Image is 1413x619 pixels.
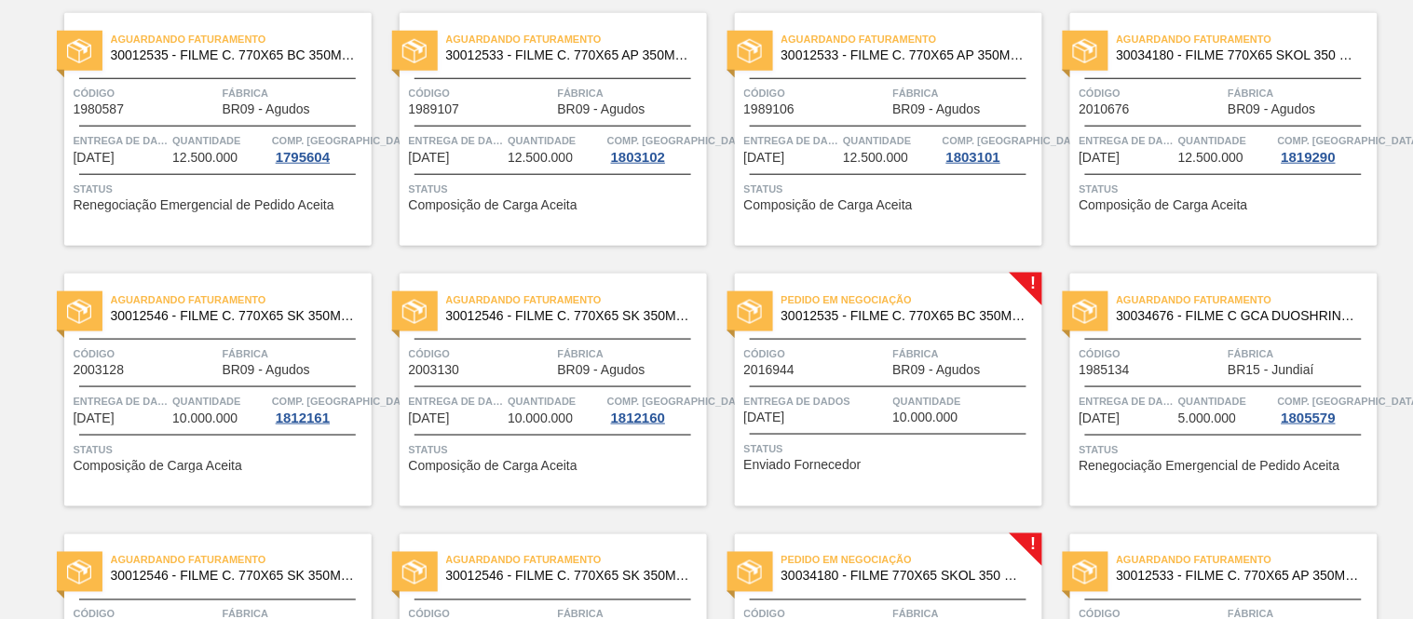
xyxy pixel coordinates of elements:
[893,392,1038,410] span: Quantidade
[1080,362,1131,377] font: 1985134
[781,290,1042,309] span: Pedido em Negociação
[1042,274,1378,506] a: statusAguardando Faturamento30034676 - FILME C GCA DUOSHRINK 690X50 7 99 NIV25Código1985134Fábric...
[409,344,553,363] span: Código
[781,294,913,305] font: Pedido em Negociação
[276,149,330,165] font: 1795604
[36,274,372,506] a: statusAguardando Faturamento30012546 - FILME C. 770X65 SK 350ML C12 429Código2003128FábricaBR09 -...
[172,150,238,165] font: 12.500.000
[744,457,862,472] font: Enviado Fornecedor
[67,560,91,585] img: status
[1080,458,1340,473] font: Renegociação Emergencial de Pedido Aceita
[1080,348,1121,359] font: Código
[843,131,938,150] span: Quantidade
[558,348,605,359] font: Fábrica
[1080,363,1131,377] span: 1985134
[1117,48,1363,62] span: 30034180 - FILME 770X65 SKOL 350 MP C12
[172,392,267,410] span: Quantidade
[74,444,113,455] font: Status
[446,569,737,584] font: 30012546 - FILME C. 770X65 SK 350ML C12 429
[1229,363,1315,377] span: BR15 - Jundiaí
[74,151,115,165] span: 12/09/2025
[607,396,752,407] font: Comp. [GEOGRAPHIC_DATA]
[781,551,1042,570] span: Pedido em Negociação
[1042,13,1378,246] a: statusAguardando Faturamento30034180 - FILME 770X65 SKOL 350 MP C12Código2010676FábricaBR09 - Agu...
[611,410,665,425] font: 1812160
[111,555,266,566] font: Aguardando Faturamento
[409,396,516,407] font: Entrega de dados
[1178,410,1236,425] font: 5.000.000
[1080,180,1373,198] span: Status
[744,344,889,363] span: Código
[223,363,310,377] span: BR09 - Agudos
[1073,39,1097,63] img: status
[446,551,707,570] span: Aguardando Faturamento
[36,13,372,246] a: statusAguardando Faturamento30012535 - FILME C. 770X65 BC 350ML C12 429Código1980587FábricaBR09 -...
[781,48,1027,62] span: 30012533 ​​- FILME C. 770X65 AP 350ML C12 429
[111,309,357,323] span: 30012546 - FILME C. 770X65 SK 350ML C12 429
[508,411,573,425] span: 10.000.000
[1080,197,1248,212] font: Composição de Carga Aceita
[272,131,367,165] a: Comp. [GEOGRAPHIC_DATA]1795604
[74,101,125,116] font: 1980587
[707,13,1042,246] a: statusAguardando Faturamento30012533 ​​- FILME C. 770X65 AP 350ML C12 429Código1989106FábricaBR09...
[409,458,577,473] font: Composição de Carga Aceita
[893,348,940,359] font: Fábrica
[744,458,862,472] span: Enviado Fornecedor
[843,150,908,165] font: 12.500.000
[111,290,372,309] span: Aguardando Faturamento
[1178,411,1236,425] span: 5.000.000
[402,39,427,63] img: status
[781,569,1052,584] font: 30034180 - FILME 770X65 SKOL 350 MP C12
[744,101,795,116] font: 1989106
[744,135,851,146] font: Entrega de dados
[508,150,573,165] font: 12.500.000
[611,149,665,165] font: 1803102
[738,560,762,585] img: status
[1229,102,1316,116] span: BR09 - Agudos
[372,274,707,506] a: statusAguardando Faturamento30012546 - FILME C. 770X65 SK 350ML C12 429Código2003130FábricaBR09 -...
[74,197,334,212] font: Renegociação Emergencial de Pedido Aceita
[172,411,238,425] span: 10.000.000
[111,48,357,62] span: 30012535 - FILME C. 770X65 BC 350ML C12 429
[372,13,707,246] a: statusAguardando Faturamento30012533 ​​- FILME C. 770X65 AP 350ML C12 429Código1989107FábricaBR09...
[1178,396,1246,407] font: Quantidade
[744,392,889,410] span: Entrega de dados
[781,30,1042,48] span: Aguardando Faturamento
[1080,440,1373,459] span: Status
[744,131,839,150] span: Entrega de dados
[508,131,603,150] span: Quantidade
[111,47,401,62] font: 30012535 - FILME C. 770X65 BC 350ML C12 429
[1080,392,1175,410] span: Entrega de dados
[67,39,91,63] img: status
[402,300,427,324] img: status
[744,362,795,377] font: 2016944
[607,131,702,165] a: Comp. [GEOGRAPHIC_DATA]1803102
[74,87,115,99] font: Código
[111,30,372,48] span: Aguardando Faturamento
[893,410,958,424] font: 10.000.000
[744,151,785,165] span: 18/09/2025
[74,396,181,407] font: Entrega de dados
[402,560,427,585] img: status
[409,183,448,195] font: Status
[781,308,1072,323] font: 30012535 - FILME C. 770X65 BC 350ML C12 429
[74,180,367,198] span: Status
[74,183,113,195] font: Status
[409,363,460,377] span: 2003130
[223,348,269,359] font: Fábrica
[1178,131,1273,150] span: Quantidade
[607,131,752,150] span: Comp. Carga
[172,396,240,407] font: Quantidade
[946,149,1000,165] font: 1803101
[781,570,1027,584] span: 30034180 - FILME 770X65 SKOL 350 MP C12
[893,102,981,116] span: BR09 - Agudos
[1229,348,1275,359] font: Fábrica
[223,362,310,377] font: BR09 - Agudos
[111,34,266,45] font: Aguardando Faturamento
[1080,150,1121,165] font: [DATE]
[1117,290,1378,309] span: Aguardando Faturamento
[943,131,1038,165] a: Comp. [GEOGRAPHIC_DATA]1803101
[1117,555,1272,566] font: Aguardando Faturamento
